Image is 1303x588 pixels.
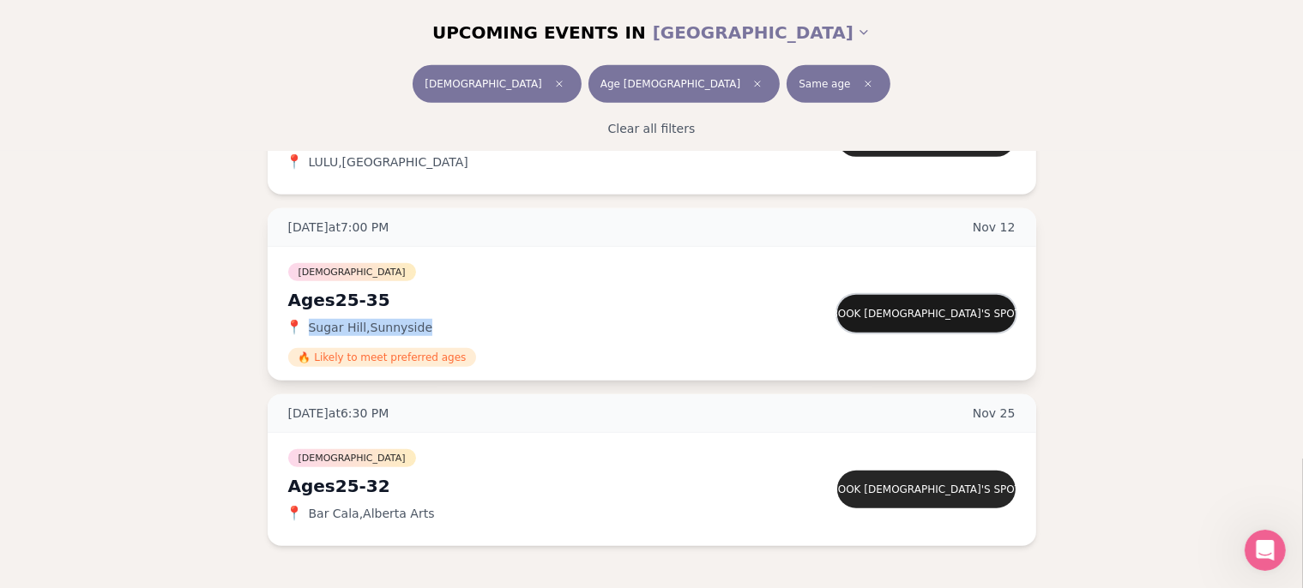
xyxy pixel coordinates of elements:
span: 📍 [288,321,302,334]
span: UPCOMING EVENTS IN [432,21,646,45]
iframe: Intercom live chat [1245,530,1286,571]
div: Ages 25-32 [288,474,772,498]
span: [DEMOGRAPHIC_DATA] [288,449,416,467]
span: Clear age [747,74,768,94]
span: 🔥 Likely to meet preferred ages [288,348,477,367]
button: Book [DEMOGRAPHIC_DATA]'s spot [837,471,1016,508]
button: Same ageClear preference [787,65,890,103]
span: Nov 12 [973,219,1016,236]
span: [DATE] at 6:30 PM [288,405,389,422]
span: Clear event type filter [549,74,570,94]
span: Clear preference [858,74,878,94]
span: 📍 [288,155,302,169]
button: Age [DEMOGRAPHIC_DATA]Clear age [588,65,780,103]
button: Book [DEMOGRAPHIC_DATA]'s spot [837,295,1016,333]
span: 📍 [288,507,302,520]
span: Bar Cala , Alberta Arts [309,505,435,522]
button: [DEMOGRAPHIC_DATA]Clear event type filter [413,65,581,103]
span: [DEMOGRAPHIC_DATA] [425,77,541,91]
div: Ages 25-35 [288,288,772,312]
button: Clear all filters [598,110,706,147]
span: LULU , [GEOGRAPHIC_DATA] [309,153,468,171]
span: [DATE] at 7:00 PM [288,219,389,236]
span: Same age [799,77,850,91]
span: Nov 25 [973,405,1016,422]
span: Sugar Hill , Sunnyside [309,319,433,336]
span: [DEMOGRAPHIC_DATA] [288,263,416,281]
button: [GEOGRAPHIC_DATA] [653,14,871,51]
span: Age [DEMOGRAPHIC_DATA] [600,77,740,91]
